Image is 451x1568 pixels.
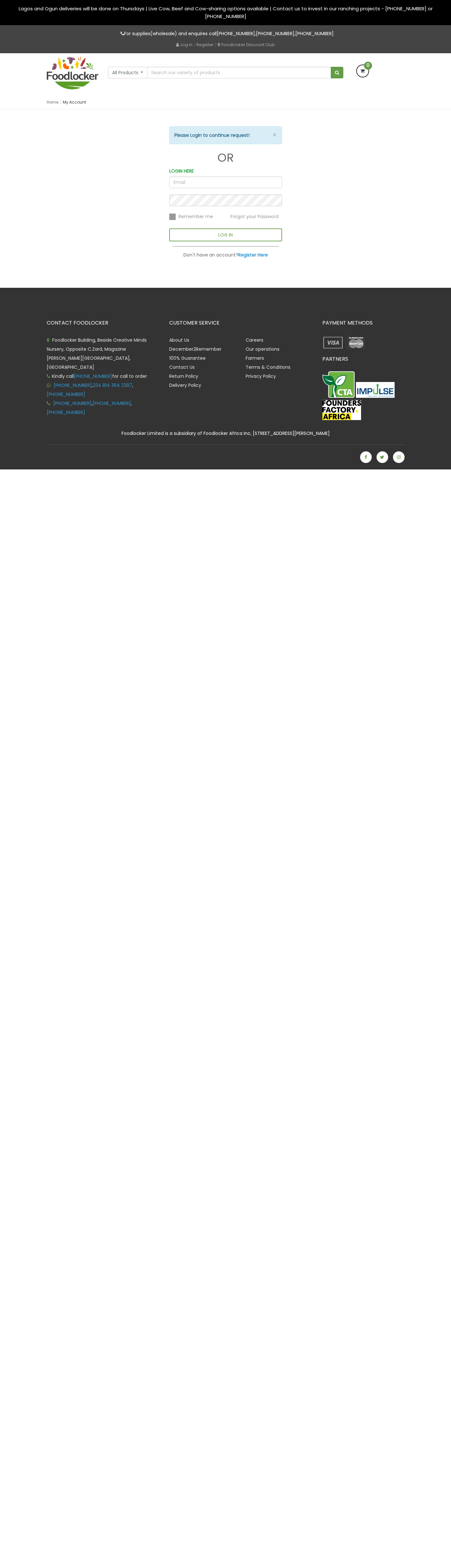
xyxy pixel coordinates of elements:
img: FoodLocker [47,56,98,89]
a: [PHONE_NUMBER] [217,30,255,37]
a: Our operations [246,346,279,352]
h3: CUSTOMER SERVICE [169,320,313,326]
span: | [194,41,195,48]
a: [PHONE_NUMBER] [93,400,131,407]
a: Privacy Policy [246,373,276,379]
p: Don't have an account? [169,251,282,259]
img: payment [345,336,367,350]
a: Home [47,99,58,105]
h3: PAYMENT METHODS [322,320,405,326]
a: [PHONE_NUMBER] [47,391,85,397]
a: Log in [176,42,192,48]
a: [PHONE_NUMBER] [295,30,334,37]
label: LOGIN HERE [169,167,194,175]
span: | [215,41,216,48]
button: LOG IN [169,228,282,241]
img: Impulse [356,382,395,398]
button: All Products [108,67,148,78]
img: CTA [322,371,355,398]
span: Forgot your Password [230,213,279,220]
a: Foodlocker Discount Club [218,42,275,48]
span: Foodlocker Building, Beside Creative Minds Nursery, Opposite C.Zard, Magazine [PERSON_NAME][GEOGR... [47,337,147,370]
img: payment [322,336,344,350]
a: 100% Guarantee [169,355,206,361]
a: Delivery Policy [169,382,201,388]
a: Register Here [238,252,268,258]
a: Contact Us [169,364,195,370]
a: About Us [169,337,189,343]
a: [PHONE_NUMBER] [256,30,294,37]
span: Lagos and Ogun deliveries will be done on Thursdays | Live Cow, Beef and Cow-sharing options avai... [19,5,433,20]
h3: PARTNERS [322,356,405,362]
h1: OR [169,151,282,164]
a: [PHONE_NUMBER] [54,382,92,388]
strong: Please Login to continue request! [174,132,250,138]
a: Return Policy [169,373,198,379]
a: Forgot your Password [230,213,279,219]
span: 0 [364,62,372,70]
a: Terms & Conditions [246,364,290,370]
a: Careers [246,337,263,343]
div: Foodlocker Limited is a subsidiary of Foodlocker Africa Inc, [STREET_ADDRESS][PERSON_NAME] [42,430,409,437]
img: FFA [322,400,361,420]
span: Remember me [179,213,213,220]
span: , , [47,382,133,397]
span: Kindly call for call to order [47,373,147,379]
input: Search our variety of products [147,67,331,78]
a: Farmers [246,355,264,361]
a: 234 814 364 2387 [93,382,132,388]
h3: CONTACT FOODLOCKER [47,320,160,326]
button: × [272,132,277,138]
a: December2Remember [169,346,221,352]
a: Register [196,42,214,48]
a: [PHONE_NUMBER] [74,373,112,379]
p: For supplies(wholesale) and enquires call , , [47,30,405,37]
a: [PHONE_NUMBER] [53,400,92,407]
input: Email [169,176,282,188]
span: , , [47,400,132,416]
a: [PHONE_NUMBER] [47,409,85,416]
